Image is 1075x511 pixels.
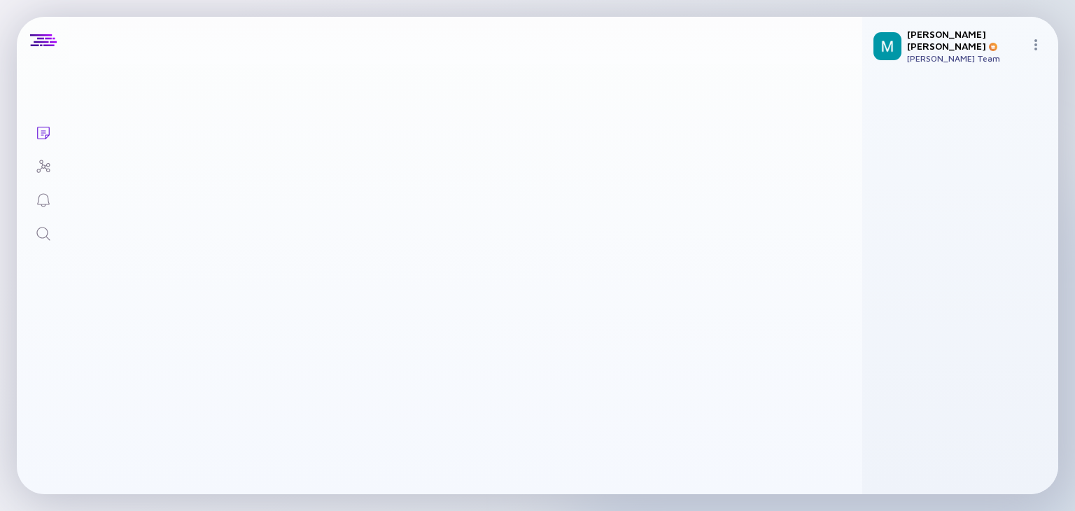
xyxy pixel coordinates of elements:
div: [PERSON_NAME] [PERSON_NAME] [907,28,1025,52]
a: Reminders [17,182,69,216]
a: Investor Map [17,148,69,182]
a: Lists [17,115,69,148]
img: Menu [1030,39,1041,50]
div: [PERSON_NAME] Team [907,53,1025,64]
a: Search [17,216,69,249]
img: Mordechai Profile Picture [873,32,901,60]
